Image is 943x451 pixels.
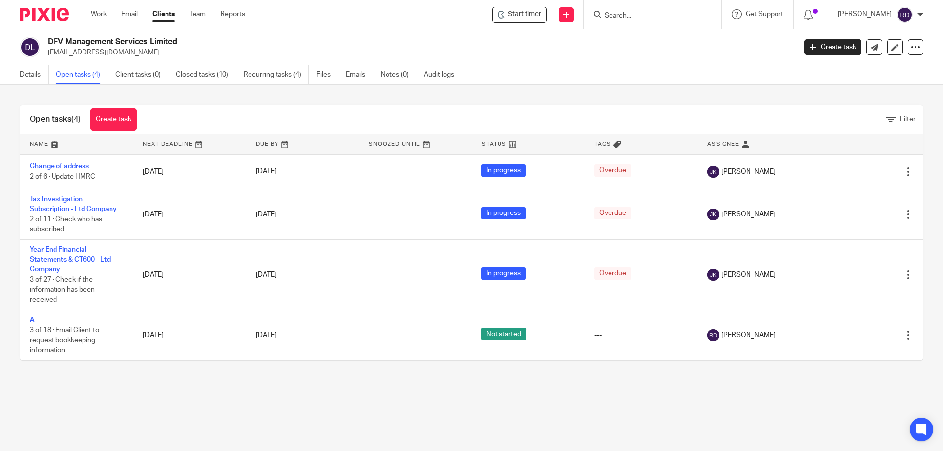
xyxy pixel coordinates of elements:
a: Create task [90,108,137,131]
a: Team [190,9,206,19]
span: Snoozed Until [369,141,420,147]
span: [PERSON_NAME] [721,167,776,177]
span: Tags [594,141,611,147]
h1: Open tasks [30,114,81,125]
div: DFV Management Services Limited [492,7,547,23]
a: Create task [804,39,861,55]
td: [DATE] [133,310,246,361]
a: Change of address [30,163,89,170]
img: svg%3E [897,7,913,23]
span: In progress [481,207,526,219]
h2: DFV Management Services Limited [48,37,641,47]
span: 2 of 6 · Update HMRC [30,173,95,180]
a: Details [20,65,49,84]
p: [EMAIL_ADDRESS][DOMAIN_NAME] [48,48,790,57]
span: 2 of 11 · Check who has subscribed [30,216,102,233]
td: [DATE] [133,189,246,239]
span: Filter [900,116,915,123]
div: --- [594,330,688,340]
span: In progress [481,267,526,280]
span: Overdue [594,207,631,219]
a: Emails [346,65,373,84]
span: In progress [481,164,526,177]
span: [DATE] [256,332,277,339]
span: [PERSON_NAME] [721,330,776,340]
a: Audit logs [424,65,462,84]
span: Start timer [508,9,541,20]
span: [DATE] [256,168,277,175]
a: Tax Investigation Subscription - Ltd Company [30,196,117,212]
a: Clients [152,9,175,19]
a: Work [91,9,107,19]
a: Reports [221,9,245,19]
p: [PERSON_NAME] [838,9,892,19]
span: Not started [481,328,526,340]
img: Pixie [20,8,69,21]
img: svg%3E [20,37,40,57]
img: svg%3E [707,329,719,341]
span: [PERSON_NAME] [721,270,776,280]
a: Open tasks (4) [56,65,108,84]
a: A [30,317,35,323]
td: [DATE] [133,154,246,189]
a: Files [316,65,338,84]
a: Client tasks (0) [115,65,168,84]
span: 3 of 18 · Email Client to request bookkeeping information [30,327,99,354]
span: Get Support [746,11,783,18]
img: svg%3E [707,209,719,220]
a: Notes (0) [381,65,416,84]
a: Closed tasks (10) [176,65,236,84]
span: Overdue [594,267,631,280]
span: [PERSON_NAME] [721,210,776,219]
span: 3 of 27 · Check if the information has been received [30,276,95,303]
span: [DATE] [256,271,277,278]
img: svg%3E [707,269,719,281]
a: Year End Financial Statements & CT600 - Ltd Company [30,246,111,273]
span: (4) [71,115,81,123]
span: Status [482,141,506,147]
span: Overdue [594,164,631,177]
span: [DATE] [256,211,277,218]
a: Email [121,9,138,19]
input: Search [604,12,692,21]
td: [DATE] [133,239,246,310]
img: svg%3E [707,166,719,178]
a: Recurring tasks (4) [244,65,309,84]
